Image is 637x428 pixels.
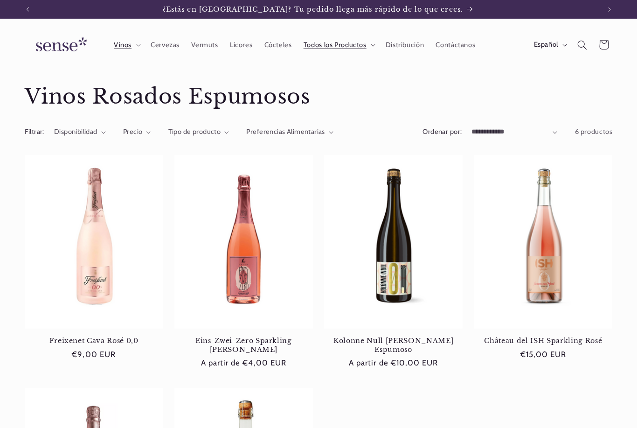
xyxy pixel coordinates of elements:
h1: Vinos Rosados Espumosos [25,84,613,110]
a: Distribución [380,35,430,55]
a: Licores [224,35,258,55]
label: Ordenar por: [422,127,462,136]
span: Cervezas [151,41,180,49]
span: Disponibilidad [54,127,97,136]
span: Vermuts [191,41,218,49]
span: Precio [123,127,143,136]
h2: Filtrar: [25,127,44,137]
span: Licores [230,41,252,49]
a: Kolonne Null [PERSON_NAME] Espumoso [324,337,463,354]
span: Todos los Productos [304,41,367,49]
span: Contáctanos [436,41,475,49]
a: Vermuts [186,35,224,55]
span: Cócteles [264,41,292,49]
a: Freixenet Cava Rosé 0,0 [25,337,163,345]
summary: Tipo de producto (0 seleccionado) [168,127,229,137]
span: Español [534,40,558,50]
img: Sense [25,32,95,58]
a: Contáctanos [430,35,481,55]
span: 6 productos [575,127,613,136]
a: Cervezas [145,35,185,55]
summary: Precio [123,127,151,137]
span: Tipo de producto [168,127,221,136]
summary: Todos los Productos [298,35,380,55]
a: Eins-Zwei-Zero Sparkling [PERSON_NAME] [174,337,313,354]
a: Cócteles [258,35,298,55]
summary: Búsqueda [571,34,593,56]
summary: Preferencias Alimentarias (0 seleccionado) [246,127,333,137]
span: Distribución [386,41,424,49]
span: ¿Estás en [GEOGRAPHIC_DATA]? Tu pedido llega más rápido de lo que crees. [163,5,463,14]
summary: Vinos [108,35,145,55]
a: Sense [21,28,98,62]
span: Preferencias Alimentarias [246,127,325,136]
span: Vinos [114,41,132,49]
summary: Disponibilidad (0 seleccionado) [54,127,106,137]
a: Château del ISH Sparkling Rosé [474,337,612,345]
button: Español [528,35,571,54]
